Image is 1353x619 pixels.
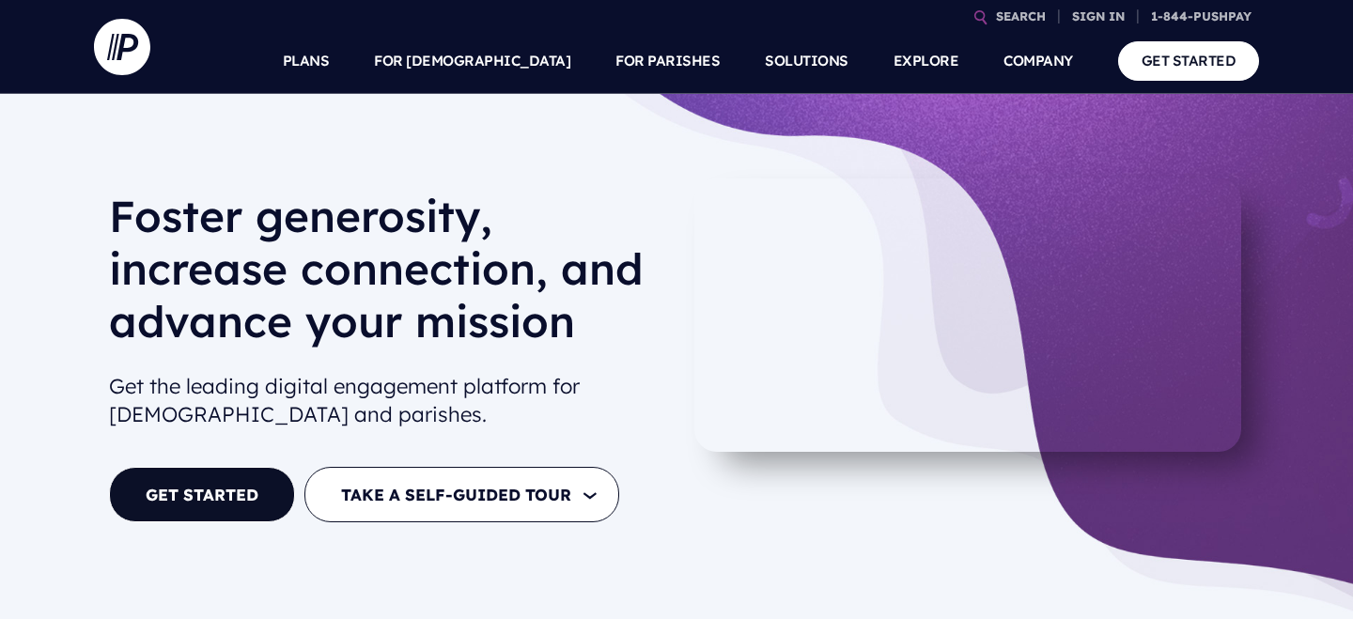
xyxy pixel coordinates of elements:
[894,28,959,94] a: EXPLORE
[765,28,848,94] a: SOLUTIONS
[109,364,661,438] h2: Get the leading digital engagement platform for [DEMOGRAPHIC_DATA] and parishes.
[109,190,661,363] h1: Foster generosity, increase connection, and advance your mission
[283,28,330,94] a: PLANS
[304,467,619,522] button: TAKE A SELF-GUIDED TOUR
[1003,28,1073,94] a: COMPANY
[109,467,295,522] a: GET STARTED
[374,28,570,94] a: FOR [DEMOGRAPHIC_DATA]
[615,28,720,94] a: FOR PARISHES
[1118,41,1260,80] a: GET STARTED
